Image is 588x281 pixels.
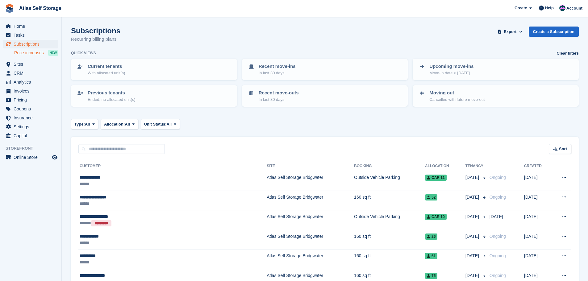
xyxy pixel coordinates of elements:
p: With allocated unit(s) [88,70,125,76]
span: All [85,121,90,127]
span: [DATE] [490,214,503,219]
td: Outside Vehicle Parking [354,171,425,191]
span: [DATE] [465,253,480,259]
a: Price increases NEW [14,49,58,56]
td: Outside Vehicle Parking [354,210,425,230]
th: Created [524,161,551,171]
span: Home [14,22,51,31]
button: Allocation: All [101,119,138,129]
a: menu [3,87,58,95]
td: Atlas Self Storage Bridgwater [267,210,354,230]
p: Recent move-outs [259,89,299,97]
span: [DATE] [465,213,480,220]
td: Atlas Self Storage Bridgwater [267,250,354,269]
a: menu [3,105,58,113]
button: Type: All [71,119,98,129]
span: Unit Status: [144,121,167,127]
a: menu [3,40,58,48]
a: menu [3,131,58,140]
td: Atlas Self Storage Bridgwater [267,191,354,210]
a: Create a Subscription [529,27,579,37]
span: Type: [74,121,85,127]
a: Current tenants With allocated unit(s) [72,59,236,80]
a: menu [3,22,58,31]
span: Subscriptions [14,40,51,48]
span: Car 10 [425,214,447,220]
td: [DATE] [524,191,551,210]
a: menu [3,78,58,86]
span: Export [504,29,516,35]
td: Atlas Self Storage Bridgwater [267,230,354,250]
span: Ongoing [490,234,506,239]
span: Coupons [14,105,51,113]
td: [DATE] [524,230,551,250]
a: menu [3,96,58,104]
span: Tasks [14,31,51,39]
span: Ongoing [490,175,506,180]
span: 26 [425,233,437,240]
span: Help [545,5,554,11]
span: Account [566,5,582,11]
span: CRM [14,69,51,77]
a: Previous tenants Ended, no allocated unit(s) [72,86,236,106]
a: Upcoming move-ins Move-in date > [DATE] [413,59,578,80]
span: Sites [14,60,51,68]
td: [DATE] [524,210,551,230]
span: Invoices [14,87,51,95]
p: Previous tenants [88,89,136,97]
img: stora-icon-8386f47178a22dfd0bd8f6a31ec36ba5ce8667c1dd55bd0f319d3a0aa187defe.svg [5,4,14,13]
p: Recent move-ins [259,63,296,70]
a: menu [3,114,58,122]
td: 160 sq ft [354,191,425,210]
th: Tenancy [465,161,487,171]
span: [DATE] [465,174,480,181]
span: Insurance [14,114,51,122]
td: [DATE] [524,171,551,191]
p: Moving out [429,89,485,97]
td: Atlas Self Storage Bridgwater [267,171,354,191]
span: Car 11 [425,175,447,181]
button: Export [497,27,524,37]
p: Recurring billing plans [71,36,120,43]
th: Allocation [425,161,465,171]
a: Moving out Cancelled with future move-out [413,86,578,106]
img: Ryan Carroll [559,5,565,11]
button: Unit Status: All [141,119,180,129]
p: In last 30 days [259,97,299,103]
span: Sort [559,146,567,152]
td: 160 sq ft [354,250,425,269]
p: In last 30 days [259,70,296,76]
span: Ongoing [490,253,506,258]
h6: Quick views [71,50,96,56]
span: Ongoing [490,195,506,200]
span: Create [515,5,527,11]
span: Price increases [14,50,44,56]
span: [DATE] [465,194,480,200]
th: Site [267,161,354,171]
a: Atlas Self Storage [17,3,64,13]
th: Booking [354,161,425,171]
a: Recent move-outs In last 30 days [243,86,407,106]
h1: Subscriptions [71,27,120,35]
a: menu [3,31,58,39]
a: Recent move-ins In last 30 days [243,59,407,80]
td: [DATE] [524,250,551,269]
span: [DATE] [465,272,480,279]
p: Move-in date > [DATE] [429,70,473,76]
a: menu [3,122,58,131]
span: Capital [14,131,51,140]
span: 61 [425,253,437,259]
span: Ongoing [490,273,506,278]
span: Pricing [14,96,51,104]
span: Settings [14,122,51,131]
a: menu [3,153,58,162]
td: 160 sq ft [354,230,425,250]
div: NEW [48,50,58,56]
span: All [167,121,172,127]
span: 75 [425,273,437,279]
span: 52 [425,194,437,200]
span: Storefront [6,145,61,151]
span: All [125,121,130,127]
p: Cancelled with future move-out [429,97,485,103]
span: Analytics [14,78,51,86]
